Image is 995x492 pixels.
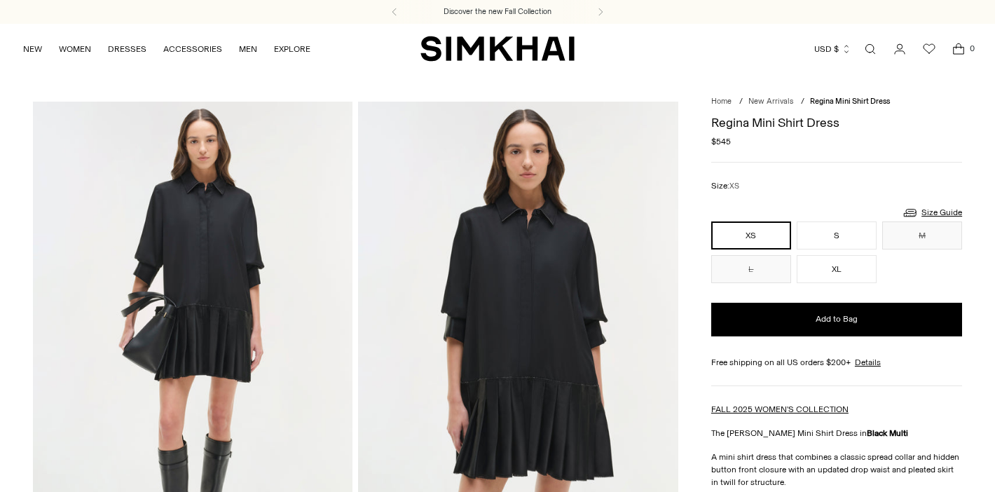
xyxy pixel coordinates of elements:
a: SIMKHAI [420,35,575,62]
a: DRESSES [108,34,146,64]
a: Open search modal [856,35,884,63]
a: Open cart modal [945,35,973,63]
label: Size: [711,179,739,193]
span: 0 [966,42,978,55]
a: New Arrivals [748,97,793,106]
nav: breadcrumbs [711,96,962,108]
a: Go to the account page [886,35,914,63]
a: Details [855,356,881,369]
a: MEN [239,34,257,64]
button: Add to Bag [711,303,962,336]
button: XL [797,255,877,283]
span: $545 [711,135,731,148]
div: Free shipping on all US orders $200+ [711,356,962,369]
h1: Regina Mini Shirt Dress [711,116,962,129]
p: A mini shirt dress that combines a classic spread collar and hidden button front closure with an ... [711,451,962,488]
a: Discover the new Fall Collection [444,6,551,18]
a: FALL 2025 WOMEN'S COLLECTION [711,404,849,414]
button: M [882,221,962,250]
a: ACCESSORIES [163,34,222,64]
button: USD $ [814,34,851,64]
a: WOMEN [59,34,91,64]
div: / [801,96,804,108]
a: Home [711,97,732,106]
div: / [739,96,743,108]
a: EXPLORE [274,34,310,64]
button: XS [711,221,791,250]
a: NEW [23,34,42,64]
button: L [711,255,791,283]
a: Wishlist [915,35,943,63]
span: Add to Bag [816,313,858,325]
a: Size Guide [902,204,962,221]
span: XS [729,182,739,191]
button: S [797,221,877,250]
strong: Black Multi [867,428,908,438]
p: The [PERSON_NAME] Mini Shirt Dress in [711,427,962,439]
span: Regina Mini Shirt Dress [810,97,890,106]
